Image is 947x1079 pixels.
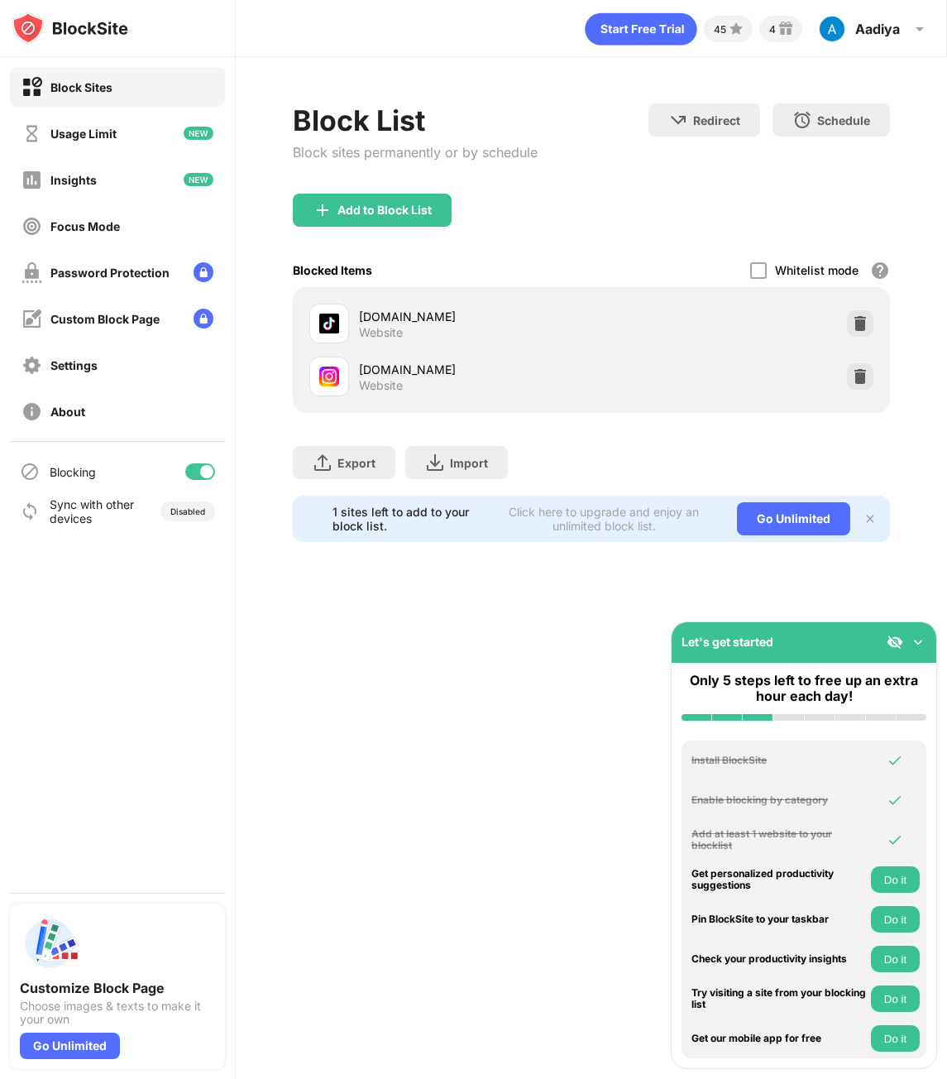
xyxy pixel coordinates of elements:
[20,1000,215,1026] div: Choose images & texts to make it your own
[22,170,42,190] img: insights-off.svg
[691,987,867,1011] div: Try visiting a site from your blocking list
[359,308,591,325] div: [DOMAIN_NAME]
[776,19,796,39] img: reward-small.svg
[50,358,98,372] div: Settings
[819,16,845,42] img: AATXAJzSK-S5V9eLwD4VBSmnOyCldL66JLks7gzKrXdcgw=s96-c
[184,173,213,186] img: new-icon.svg
[871,946,920,972] button: Do it
[337,456,375,470] div: Export
[726,19,746,39] img: points-small.svg
[910,634,926,650] img: omni-setup-toggle.svg
[887,832,903,848] img: omni-check.svg
[737,502,850,535] div: Go Unlimited
[293,263,372,277] div: Blocked Items
[871,866,920,893] button: Do it
[337,204,432,217] div: Add to Block List
[817,113,870,127] div: Schedule
[691,953,867,965] div: Check your productivity insights
[22,401,42,422] img: about-off.svg
[20,501,40,521] img: sync-icon.svg
[682,635,773,649] div: Let's get started
[12,12,128,45] img: logo-blocksite.svg
[319,314,339,333] img: favicons
[450,456,488,470] div: Import
[50,405,85,419] div: About
[194,262,213,282] img: lock-menu.svg
[22,77,42,98] img: block-on.svg
[693,113,740,127] div: Redirect
[20,462,40,482] img: blocking-icon.svg
[855,21,900,37] div: Aadiya
[359,325,403,340] div: Website
[682,673,926,704] div: Only 5 steps left to free up an extra hour each day!
[863,512,877,525] img: x-button.svg
[871,985,920,1012] button: Do it
[50,266,170,280] div: Password Protection
[359,378,403,393] div: Website
[194,309,213,328] img: lock-menu.svg
[319,367,339,386] img: favicons
[887,792,903,808] img: omni-check.svg
[871,1025,920,1052] button: Do it
[775,263,859,277] div: Whitelist mode
[691,794,867,806] div: Enable blocking by category
[714,23,726,36] div: 45
[691,755,867,766] div: Install BlockSite
[50,80,112,94] div: Block Sites
[22,309,42,329] img: customize-block-page-off.svg
[20,980,215,996] div: Customize Block Page
[50,465,96,479] div: Blocking
[887,752,903,769] img: omni-check.svg
[585,12,697,46] div: animation
[22,355,42,376] img: settings-off.svg
[691,914,867,925] div: Pin BlockSite to your taskbar
[691,1033,867,1044] div: Get our mobile app for free
[20,1033,120,1059] div: Go Unlimited
[22,123,42,144] img: time-usage-off.svg
[50,312,160,326] div: Custom Block Page
[887,634,903,650] img: eye-not-visible.svg
[871,906,920,933] button: Do it
[293,144,538,161] div: Block sites permanently or by schedule
[50,497,135,525] div: Sync with other devices
[22,262,42,283] img: password-protection-off.svg
[359,361,591,378] div: [DOMAIN_NAME]
[184,127,213,140] img: new-icon.svg
[170,506,205,516] div: Disabled
[22,216,42,237] img: focus-off.svg
[769,23,776,36] div: 4
[293,103,538,137] div: Block List
[490,505,717,533] div: Click here to upgrade and enjoy an unlimited block list.
[50,219,120,233] div: Focus Mode
[691,868,867,892] div: Get personalized productivity suggestions
[50,127,117,141] div: Usage Limit
[20,914,79,973] img: push-custom-page.svg
[50,173,97,187] div: Insights
[332,505,481,533] div: 1 sites left to add to your block list.
[691,828,867,852] div: Add at least 1 website to your blocklist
